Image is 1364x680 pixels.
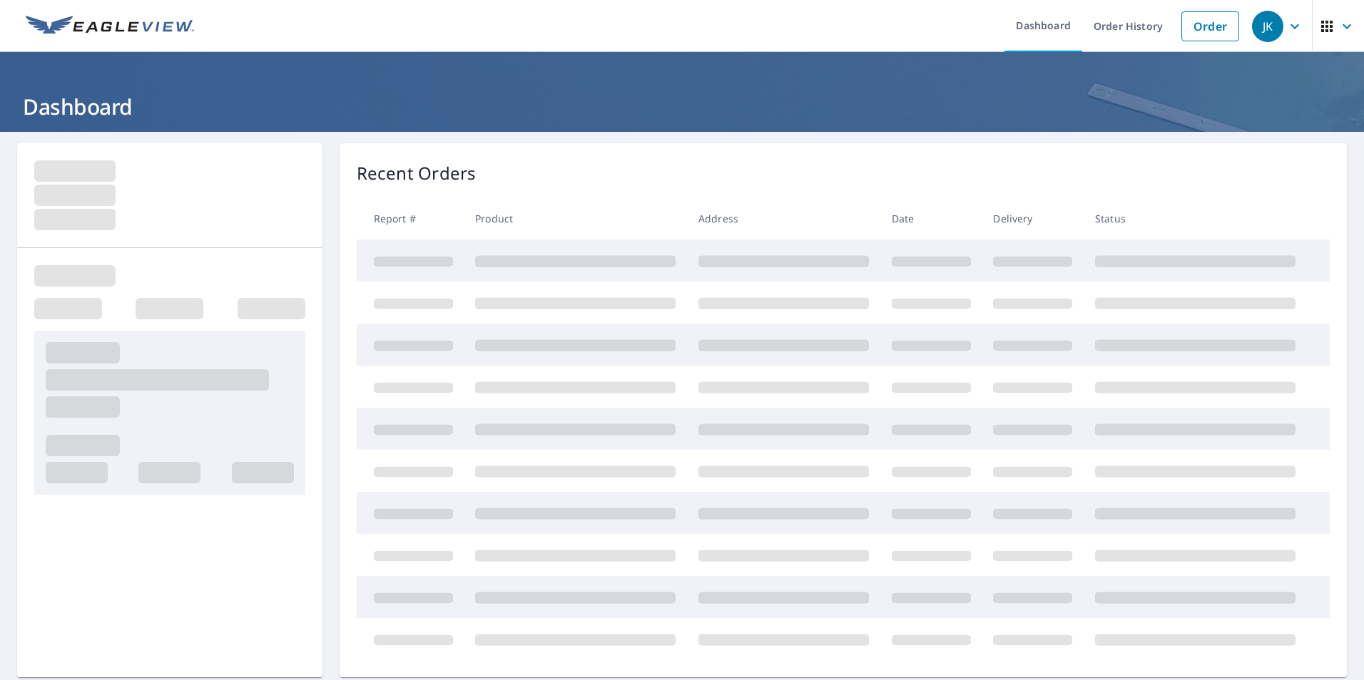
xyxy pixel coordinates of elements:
p: Recent Orders [357,160,477,186]
h1: Dashboard [17,92,1347,121]
th: Address [687,197,880,239]
th: Status [1084,197,1307,239]
th: Product [464,197,687,239]
a: Order [1181,11,1239,41]
th: Delivery [982,197,1084,239]
div: JK [1252,11,1283,42]
img: EV Logo [26,16,194,37]
th: Report # [357,197,464,239]
th: Date [880,197,982,239]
